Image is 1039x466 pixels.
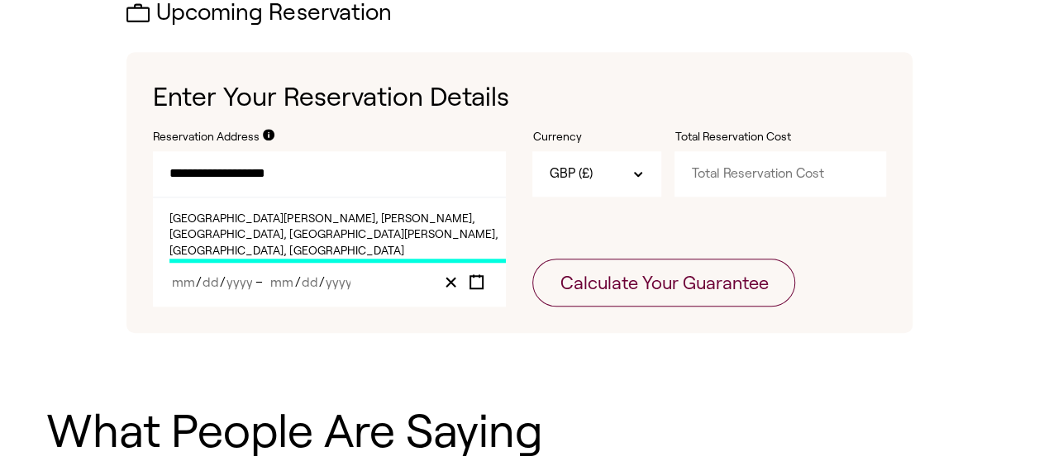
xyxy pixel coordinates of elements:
[153,129,260,145] label: Reservation Address
[464,271,489,293] button: Toggle calendar
[532,129,661,145] label: Currency
[171,275,196,289] input: Month
[549,164,592,183] span: GBP (£)
[532,259,795,307] button: Calculate Your Guarantee
[674,151,885,196] input: Total Reservation Cost
[196,275,202,289] span: /
[153,78,885,116] h1: Enter Your Reservation Details
[220,275,226,289] span: /
[226,275,253,289] input: Year
[300,275,318,289] input: Day
[269,275,294,289] input: Month
[294,275,300,289] span: /
[169,211,506,264] span: [GEOGRAPHIC_DATA][PERSON_NAME], [PERSON_NAME], [GEOGRAPHIC_DATA], [GEOGRAPHIC_DATA][PERSON_NAME],...
[255,275,268,289] span: –
[202,275,220,289] input: Day
[318,275,324,289] span: /
[674,129,840,145] label: Total Reservation Cost
[324,275,351,289] input: Year
[438,271,464,293] button: Clear value
[46,406,993,457] h1: What People Are Saying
